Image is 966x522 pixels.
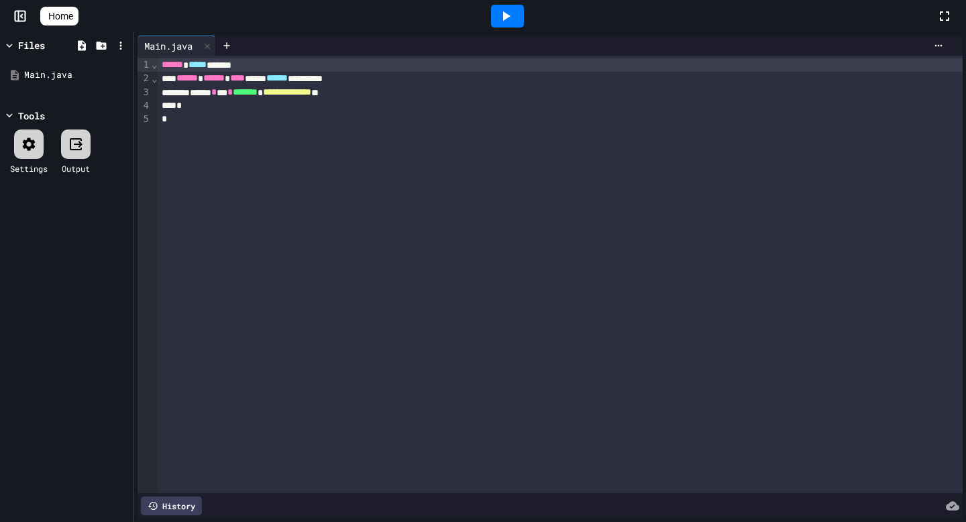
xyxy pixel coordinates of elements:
[138,72,151,85] div: 2
[138,113,151,126] div: 5
[138,99,151,113] div: 4
[18,109,45,123] div: Tools
[151,59,158,70] span: Fold line
[48,9,73,23] span: Home
[24,68,129,82] div: Main.java
[138,39,199,53] div: Main.java
[10,162,48,174] div: Settings
[141,497,202,515] div: History
[138,58,151,72] div: 1
[151,73,158,84] span: Fold line
[18,38,45,52] div: Files
[62,162,90,174] div: Output
[138,86,151,99] div: 3
[138,36,216,56] div: Main.java
[40,7,78,25] a: Home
